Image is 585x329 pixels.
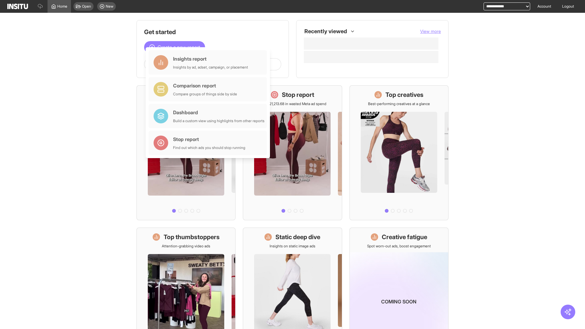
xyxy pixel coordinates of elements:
[173,136,245,143] div: Stop report
[243,85,342,220] a: Stop reportSave £21,213.68 in wasted Meta ad spend
[258,101,326,106] p: Save £21,213.68 in wasted Meta ad spend
[162,244,210,249] p: Attention-grabbing video ads
[368,101,430,106] p: Best-performing creatives at a glance
[173,145,245,150] div: Find out which ads you should stop running
[420,29,441,34] span: View more
[82,4,91,9] span: Open
[270,244,315,249] p: Insights on static image ads
[173,119,264,123] div: Build a custom view using highlights from other reports
[173,82,237,89] div: Comparison report
[7,4,28,9] img: Logo
[106,4,113,9] span: New
[173,55,248,62] div: Insights report
[173,92,237,97] div: Compare groups of things side by side
[136,85,236,220] a: What's live nowSee all active ads instantly
[420,28,441,34] button: View more
[275,233,320,241] h1: Static deep dive
[144,41,205,53] button: Create a new report
[57,4,67,9] span: Home
[282,90,314,99] h1: Stop report
[144,28,281,36] h1: Get started
[349,85,448,220] a: Top creativesBest-performing creatives at a glance
[164,233,220,241] h1: Top thumbstoppers
[385,90,424,99] h1: Top creatives
[158,44,200,51] span: Create a new report
[173,65,248,70] div: Insights by ad, adset, campaign, or placement
[173,109,264,116] div: Dashboard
